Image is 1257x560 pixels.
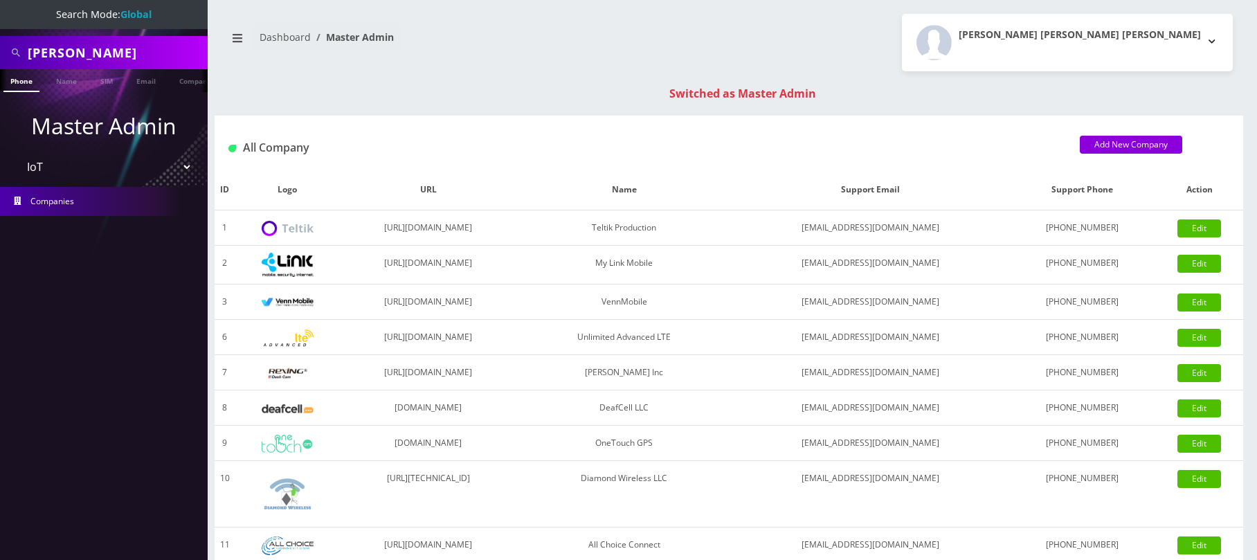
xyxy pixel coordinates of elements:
[340,210,517,246] td: [URL][DOMAIN_NAME]
[228,85,1257,102] div: Switched as Master Admin
[93,69,120,91] a: SIM
[902,14,1233,71] button: [PERSON_NAME] [PERSON_NAME] [PERSON_NAME]
[262,367,314,380] img: Rexing Inc
[1009,320,1155,355] td: [PHONE_NUMBER]
[215,390,235,426] td: 8
[732,320,1009,355] td: [EMAIL_ADDRESS][DOMAIN_NAME]
[340,426,517,461] td: [DOMAIN_NAME]
[517,461,732,527] td: Diamond Wireless LLC
[732,210,1009,246] td: [EMAIL_ADDRESS][DOMAIN_NAME]
[225,23,718,62] nav: breadcrumb
[732,355,1009,390] td: [EMAIL_ADDRESS][DOMAIN_NAME]
[262,404,314,413] img: DeafCell LLC
[215,170,235,210] th: ID
[517,426,732,461] td: OneTouch GPS
[1009,390,1155,426] td: [PHONE_NUMBER]
[215,210,235,246] td: 1
[129,69,163,91] a: Email
[1009,284,1155,320] td: [PHONE_NUMBER]
[340,170,517,210] th: URL
[732,246,1009,284] td: [EMAIL_ADDRESS][DOMAIN_NAME]
[1009,210,1155,246] td: [PHONE_NUMBER]
[262,435,314,453] img: OneTouch GPS
[311,30,394,44] li: Master Admin
[262,221,314,237] img: Teltik Production
[1009,170,1155,210] th: Support Phone
[732,170,1009,210] th: Support Email
[120,8,152,21] strong: Global
[215,284,235,320] td: 3
[1155,170,1243,210] th: Action
[1177,435,1221,453] a: Edit
[56,8,152,21] span: Search Mode:
[49,69,84,91] a: Name
[262,329,314,347] img: Unlimited Advanced LTE
[262,536,314,555] img: All Choice Connect
[517,355,732,390] td: [PERSON_NAME] Inc
[340,461,517,527] td: [URL][TECHNICAL_ID]
[732,284,1009,320] td: [EMAIL_ADDRESS][DOMAIN_NAME]
[517,390,732,426] td: DeafCell LLC
[215,320,235,355] td: 6
[1080,136,1182,154] a: Add New Company
[260,30,311,44] a: Dashboard
[172,69,219,91] a: Company
[1177,219,1221,237] a: Edit
[1009,246,1155,284] td: [PHONE_NUMBER]
[1009,355,1155,390] td: [PHONE_NUMBER]
[1177,536,1221,554] a: Edit
[262,468,314,520] img: Diamond Wireless LLC
[732,390,1009,426] td: [EMAIL_ADDRESS][DOMAIN_NAME]
[262,253,314,277] img: My Link Mobile
[340,284,517,320] td: [URL][DOMAIN_NAME]
[340,390,517,426] td: [DOMAIN_NAME]
[732,461,1009,527] td: [EMAIL_ADDRESS][DOMAIN_NAME]
[228,145,236,152] img: All Company
[3,69,39,92] a: Phone
[1177,329,1221,347] a: Edit
[517,170,732,210] th: Name
[1177,470,1221,488] a: Edit
[215,246,235,284] td: 2
[262,298,314,307] img: VennMobile
[959,29,1201,41] h2: [PERSON_NAME] [PERSON_NAME] [PERSON_NAME]
[340,246,517,284] td: [URL][DOMAIN_NAME]
[517,284,732,320] td: VennMobile
[28,39,204,66] input: Search All Companies
[1177,399,1221,417] a: Edit
[1177,255,1221,273] a: Edit
[517,210,732,246] td: Teltik Production
[215,461,235,527] td: 10
[215,426,235,461] td: 9
[340,320,517,355] td: [URL][DOMAIN_NAME]
[228,141,1059,154] h1: All Company
[1009,461,1155,527] td: [PHONE_NUMBER]
[1177,293,1221,311] a: Edit
[732,426,1009,461] td: [EMAIL_ADDRESS][DOMAIN_NAME]
[517,246,732,284] td: My Link Mobile
[235,170,340,210] th: Logo
[30,195,74,207] span: Companies
[517,320,732,355] td: Unlimited Advanced LTE
[1177,364,1221,382] a: Edit
[215,355,235,390] td: 7
[340,355,517,390] td: [URL][DOMAIN_NAME]
[1009,426,1155,461] td: [PHONE_NUMBER]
